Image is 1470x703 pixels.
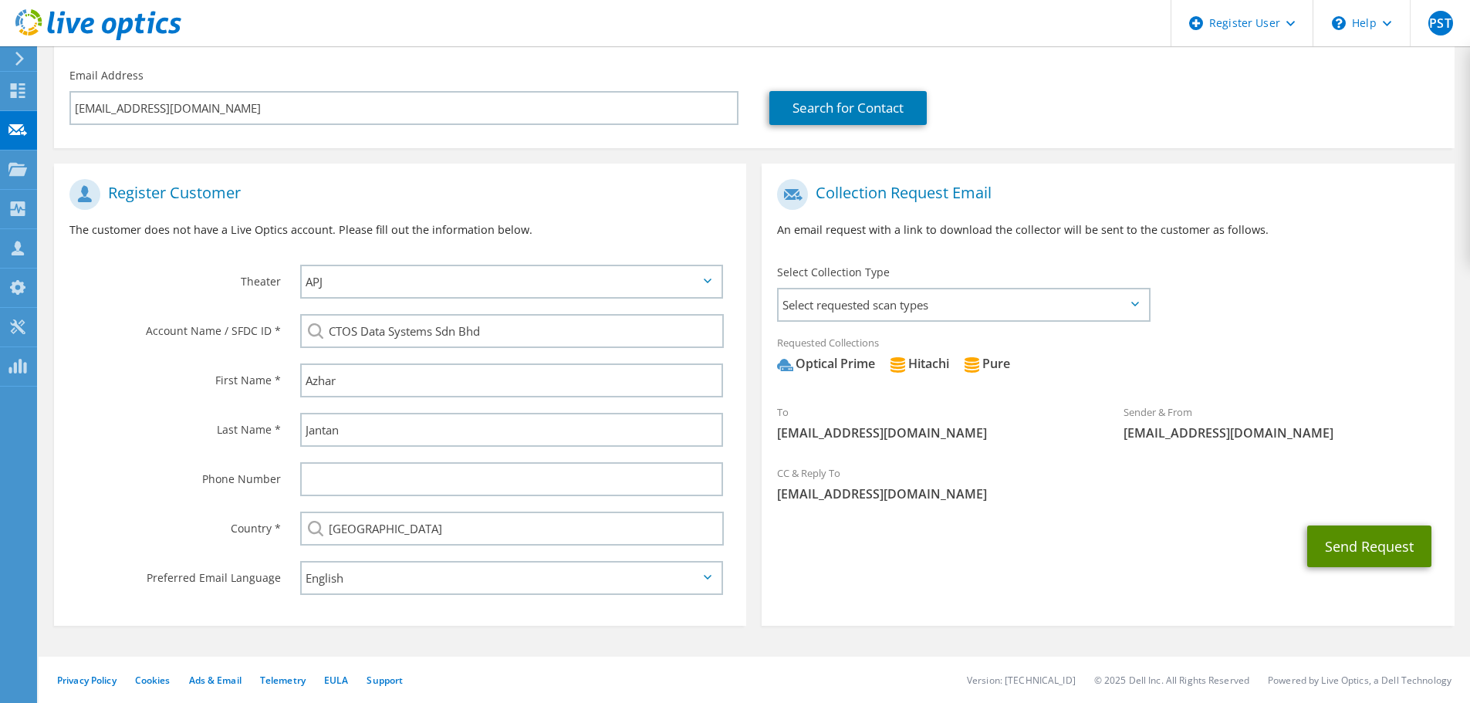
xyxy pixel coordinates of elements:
[1108,396,1455,449] div: Sender & From
[57,674,117,687] a: Privacy Policy
[1094,674,1249,687] li: © 2025 Dell Inc. All Rights Reserved
[69,314,281,339] label: Account Name / SFDC ID *
[1268,674,1451,687] li: Powered by Live Optics, a Dell Technology
[324,674,348,687] a: EULA
[762,396,1108,449] div: To
[189,674,242,687] a: Ads & Email
[762,457,1454,510] div: CC & Reply To
[777,424,1093,441] span: [EMAIL_ADDRESS][DOMAIN_NAME]
[762,326,1454,388] div: Requested Collections
[69,561,281,586] label: Preferred Email Language
[69,413,281,438] label: Last Name *
[967,674,1076,687] li: Version: [TECHNICAL_ID]
[69,265,281,289] label: Theater
[1428,11,1453,35] span: PST
[964,355,1010,373] div: Pure
[777,221,1438,238] p: An email request with a link to download the collector will be sent to the customer as follows.
[890,355,949,373] div: Hitachi
[769,91,927,125] a: Search for Contact
[1307,526,1431,567] button: Send Request
[260,674,306,687] a: Telemetry
[69,179,723,210] h1: Register Customer
[69,512,281,536] label: Country *
[367,674,403,687] a: Support
[1332,16,1346,30] svg: \n
[777,485,1438,502] span: [EMAIL_ADDRESS][DOMAIN_NAME]
[777,265,890,280] label: Select Collection Type
[777,355,875,373] div: Optical Prime
[69,221,731,238] p: The customer does not have a Live Optics account. Please fill out the information below.
[69,363,281,388] label: First Name *
[779,289,1148,320] span: Select requested scan types
[69,462,281,487] label: Phone Number
[777,179,1431,210] h1: Collection Request Email
[69,68,144,83] label: Email Address
[1124,424,1439,441] span: [EMAIL_ADDRESS][DOMAIN_NAME]
[135,674,171,687] a: Cookies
